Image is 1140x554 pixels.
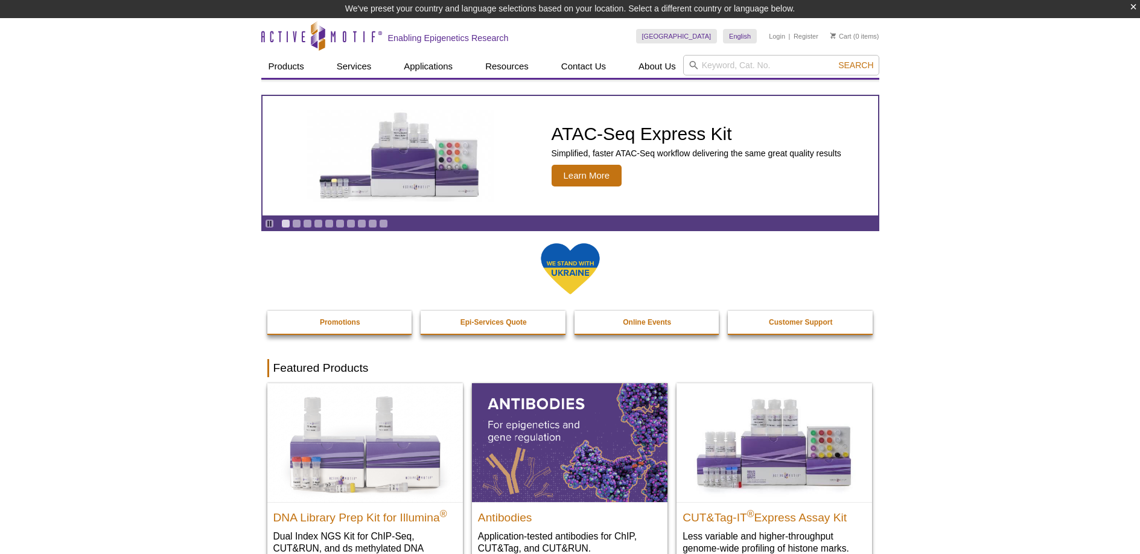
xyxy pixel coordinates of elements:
[478,506,661,524] h2: Antibodies
[478,55,536,78] a: Resources
[336,219,345,228] a: Go to slide 6
[330,55,379,78] a: Services
[357,219,366,228] a: Go to slide 8
[346,219,355,228] a: Go to slide 7
[769,318,832,326] strong: Customer Support
[261,55,311,78] a: Products
[677,383,872,501] img: CUT&Tag-IT® Express Assay Kit
[388,33,509,43] h2: Enabling Epigenetics Research
[552,125,841,143] h2: ATAC-Seq Express Kit
[794,32,818,40] a: Register
[683,506,866,524] h2: CUT&Tag-IT Express Assay Kit
[265,219,274,228] a: Toggle autoplay
[325,219,334,228] a: Go to slide 5
[838,60,873,70] span: Search
[320,318,360,326] strong: Promotions
[440,508,447,518] sup: ®
[368,219,377,228] a: Go to slide 9
[281,219,290,228] a: Go to slide 1
[303,219,312,228] a: Go to slide 3
[273,506,457,524] h2: DNA Library Prep Kit for Illumina
[460,318,527,326] strong: Epi-Services Quote
[263,96,878,215] article: ATAC-Seq Express Kit
[263,96,878,215] a: ATAC-Seq Express Kit ATAC-Seq Express Kit Simplified, faster ATAC-Seq workflow delivering the sam...
[554,55,613,78] a: Contact Us
[552,148,841,159] p: Simplified, faster ATAC-Seq workflow delivering the same great quality results
[472,383,667,501] img: All Antibodies
[830,32,852,40] a: Cart
[540,242,600,296] img: We Stand With Ukraine
[723,29,757,43] a: English
[830,29,879,43] li: (0 items)
[636,29,718,43] a: [GEOGRAPHIC_DATA]
[830,33,836,39] img: Your Cart
[728,311,874,334] a: Customer Support
[379,219,388,228] a: Go to slide 10
[747,508,754,518] sup: ®
[623,318,671,326] strong: Online Events
[396,55,460,78] a: Applications
[314,219,323,228] a: Go to slide 4
[267,311,413,334] a: Promotions
[421,311,567,334] a: Epi-Services Quote
[552,165,622,186] span: Learn More
[301,110,500,202] img: ATAC-Seq Express Kit
[267,383,463,501] img: DNA Library Prep Kit for Illumina
[683,55,879,75] input: Keyword, Cat. No.
[575,311,721,334] a: Online Events
[769,32,785,40] a: Login
[292,219,301,228] a: Go to slide 2
[835,60,877,71] button: Search
[631,55,683,78] a: About Us
[789,29,791,43] li: |
[267,359,873,377] h2: Featured Products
